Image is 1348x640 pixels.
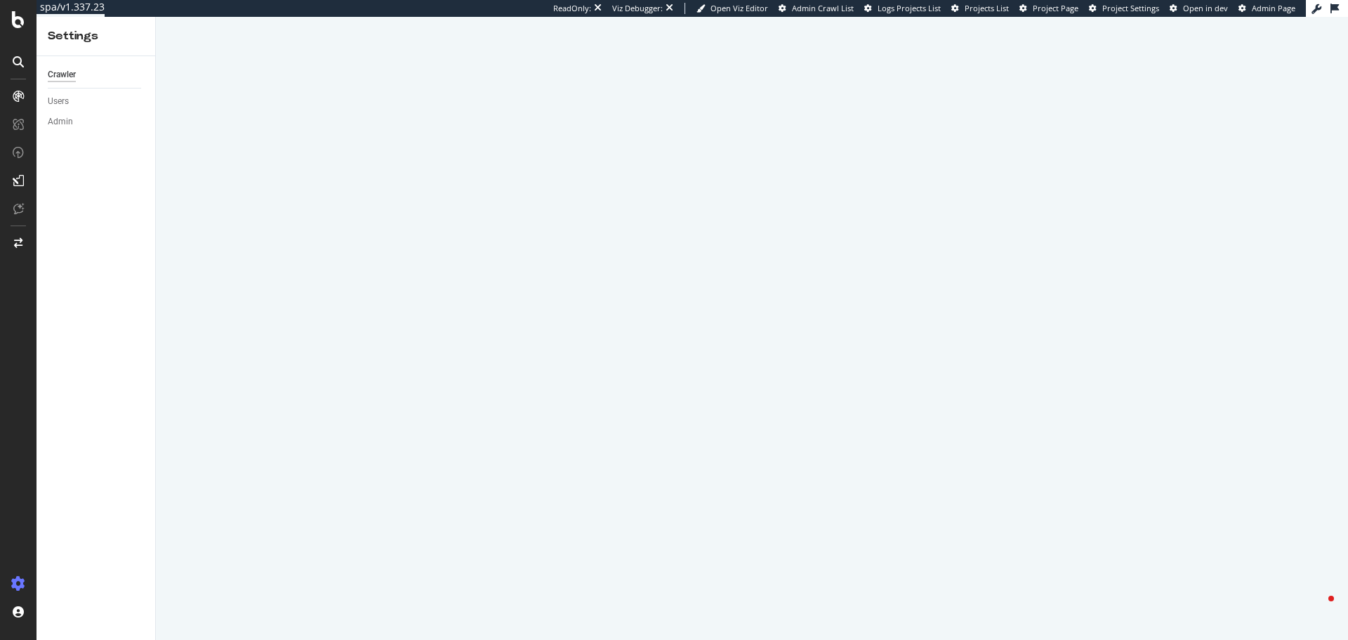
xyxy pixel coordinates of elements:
span: Logs Projects List [878,3,941,13]
a: Admin [48,115,145,129]
span: Project Settings [1102,3,1159,13]
div: Crawler [48,67,76,82]
a: Project Page [1019,3,1078,14]
span: Open Viz Editor [711,3,768,13]
span: Project Page [1033,3,1078,13]
iframe: Intercom live chat [1300,592,1334,626]
a: Users [48,94,145,109]
span: Open in dev [1183,3,1228,13]
span: Projects List [965,3,1009,13]
a: Open Viz Editor [696,3,768,14]
a: Logs Projects List [864,3,941,14]
a: Open in dev [1170,3,1228,14]
a: Admin Page [1238,3,1295,14]
span: Admin Crawl List [792,3,854,13]
a: Admin Crawl List [779,3,854,14]
div: ReadOnly: [553,3,591,14]
span: Admin Page [1252,3,1295,13]
div: Admin [48,115,73,129]
a: Projects List [951,3,1009,14]
a: Crawler [48,67,145,82]
a: Project Settings [1089,3,1159,14]
div: Settings [48,28,144,44]
div: Users [48,94,69,109]
div: Viz Debugger: [612,3,663,14]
